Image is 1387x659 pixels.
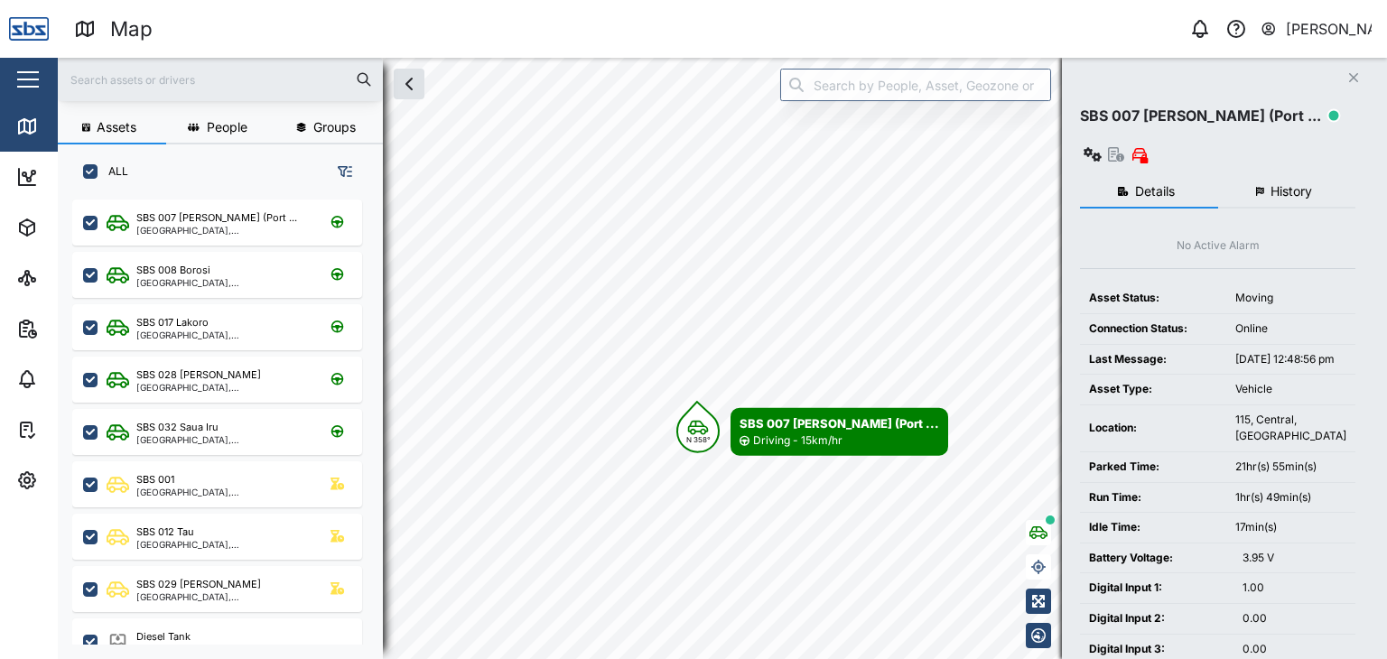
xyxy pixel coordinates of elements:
[1089,381,1217,398] div: Asset Type:
[136,383,309,392] div: [GEOGRAPHIC_DATA], [GEOGRAPHIC_DATA]
[136,472,174,487] div: SBS 001
[136,210,297,226] div: SBS 007 [PERSON_NAME] (Port ...
[98,164,128,179] label: ALL
[136,629,191,645] div: Diesel Tank
[1080,105,1321,127] div: SBS 007 [PERSON_NAME] (Port ...
[1243,610,1346,627] div: 0.00
[136,592,309,601] div: [GEOGRAPHIC_DATA], [GEOGRAPHIC_DATA]
[1235,351,1346,368] div: [DATE] 12:48:56 pm
[207,121,247,134] span: People
[97,121,136,134] span: Assets
[1089,420,1217,437] div: Location:
[136,367,261,383] div: SBS 028 [PERSON_NAME]
[1177,237,1260,255] div: No Active Alarm
[58,58,1387,659] canvas: Map
[47,470,111,490] div: Settings
[47,116,88,136] div: Map
[1235,290,1346,307] div: Moving
[136,330,309,339] div: [GEOGRAPHIC_DATA], [GEOGRAPHIC_DATA]
[136,315,209,330] div: SBS 017 Lakoro
[1089,550,1224,567] div: Battery Voltage:
[1089,351,1217,368] div: Last Message:
[1135,185,1175,198] span: Details
[136,577,261,592] div: SBS 029 [PERSON_NAME]
[1089,580,1224,597] div: Digital Input 1:
[136,524,194,540] div: SBS 012 Tau
[676,408,948,456] div: Map marker
[1235,381,1346,398] div: Vehicle
[47,218,103,237] div: Assets
[780,69,1051,101] input: Search by People, Asset, Geozone or Place
[1235,459,1346,476] div: 21hr(s) 55min(s)
[136,278,309,287] div: [GEOGRAPHIC_DATA], [GEOGRAPHIC_DATA]
[136,226,309,235] div: [GEOGRAPHIC_DATA], [GEOGRAPHIC_DATA]
[9,9,49,49] img: Main Logo
[1271,185,1312,198] span: History
[313,121,356,134] span: Groups
[1235,320,1346,338] div: Online
[1243,580,1346,597] div: 1.00
[1089,290,1217,307] div: Asset Status:
[1235,412,1346,445] div: 115, Central, [GEOGRAPHIC_DATA]
[1235,519,1346,536] div: 17min(s)
[136,263,210,278] div: SBS 008 Borosi
[47,319,108,339] div: Reports
[136,435,309,444] div: [GEOGRAPHIC_DATA], [GEOGRAPHIC_DATA]
[740,414,939,432] div: SBS 007 [PERSON_NAME] (Port ...
[1089,459,1217,476] div: Parked Time:
[1089,641,1224,658] div: Digital Input 3:
[47,369,103,389] div: Alarms
[69,66,372,93] input: Search assets or drivers
[1089,610,1224,627] div: Digital Input 2:
[1089,489,1217,506] div: Run Time:
[1243,550,1346,567] div: 3.95 V
[136,420,219,435] div: SBS 032 Saua Iru
[686,436,711,443] div: N 358°
[47,167,128,187] div: Dashboard
[47,268,90,288] div: Sites
[1286,18,1373,41] div: [PERSON_NAME]
[1235,489,1346,506] div: 1hr(s) 49min(s)
[47,420,97,440] div: Tasks
[1260,16,1373,42] button: [PERSON_NAME]
[753,432,842,450] div: Driving - 15km/hr
[1243,641,1346,658] div: 0.00
[136,487,309,497] div: [GEOGRAPHIC_DATA], [GEOGRAPHIC_DATA]
[1089,320,1217,338] div: Connection Status:
[110,14,153,45] div: Map
[1089,519,1217,536] div: Idle Time:
[72,193,382,645] div: grid
[136,540,309,549] div: [GEOGRAPHIC_DATA], [GEOGRAPHIC_DATA]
